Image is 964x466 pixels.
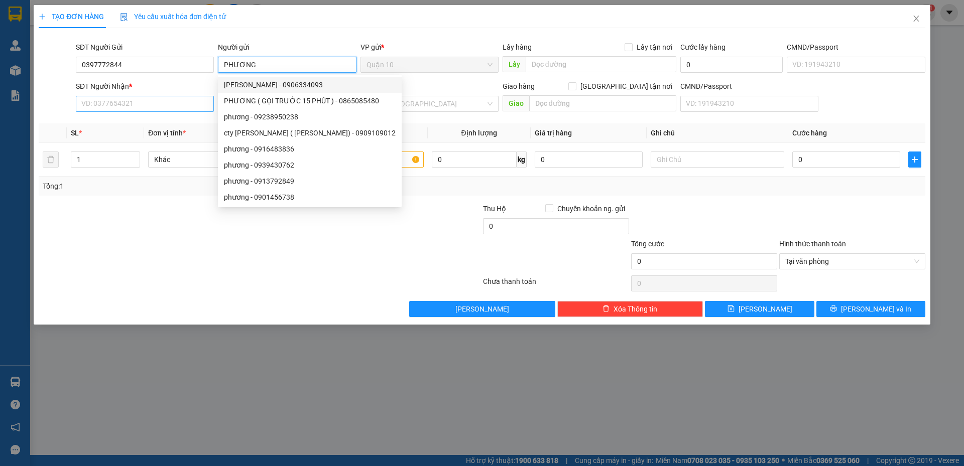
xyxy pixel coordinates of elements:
span: Xóa Thông tin [614,303,657,315]
div: Tổng: 1 [43,181,372,192]
span: Giá trị hàng [535,129,572,137]
span: Chuyển khoản ng. gửi [553,203,629,214]
span: [GEOGRAPHIC_DATA] tận nơi [576,81,676,92]
span: [PERSON_NAME] [455,303,509,315]
span: Lấy hàng [503,43,532,51]
span: Quận 10 [367,57,493,72]
div: VP gửi [360,42,499,53]
span: SL [71,129,79,137]
div: PHƯƠNG ( GỌI TRƯỚC 15 PHÚT ) - 0865085480 [224,95,396,106]
div: phương - 0901456738 [218,189,402,205]
div: [PERSON_NAME] - 0906334093 [224,79,396,90]
input: Ghi Chú [651,151,784,168]
div: phương - 0916483836 [218,141,402,157]
div: phương - 09238950238 [218,109,402,125]
div: phương - 0939430762 [218,157,402,173]
span: Thu Hộ [483,205,506,213]
span: kg [517,151,527,168]
span: Yêu cầu xuất hóa đơn điện tử [120,13,226,21]
div: CMND/Passport [787,42,925,53]
button: printer[PERSON_NAME] và In [816,301,925,317]
input: Cước lấy hàng [680,57,783,73]
img: icon [120,13,128,21]
span: delete [602,305,610,313]
span: Lấy [503,56,526,72]
button: deleteXóa Thông tin [557,301,703,317]
div: cty nam phương ( lương hoàng dũng) - 0909109012 [218,125,402,141]
button: Close [902,5,930,33]
label: Cước lấy hàng [680,43,726,51]
span: Khác [154,152,276,167]
div: CMND/Passport [680,81,818,92]
span: Tại văn phòng [785,254,919,269]
div: SĐT Người Gửi [76,42,214,53]
div: phương - 0901456738 [224,192,396,203]
button: delete [43,151,59,168]
button: [PERSON_NAME] [409,301,555,317]
span: Tổng cước [631,240,664,248]
span: Cước hàng [792,129,827,137]
span: save [728,305,735,313]
div: Chưa thanh toán [482,276,630,293]
span: Giao hàng [503,82,535,90]
th: Ghi chú [647,123,788,143]
span: Giao [503,95,529,111]
span: Đơn vị tính [148,129,186,137]
div: phương - 0939430762 [224,160,396,171]
label: Hình thức thanh toán [779,240,846,248]
div: cty [PERSON_NAME] ( [PERSON_NAME]) - 0909109012 [224,127,396,138]
span: printer [830,305,837,313]
div: phương - 09238950238 [224,111,396,122]
span: plus [909,156,921,164]
div: phương - 0913792849 [218,173,402,189]
button: plus [908,151,921,168]
div: SĐT Người Nhận [76,81,214,92]
span: [PERSON_NAME] [739,303,792,315]
input: Dọc đường [526,56,676,72]
div: PHƯƠNG ( GỌI TRƯỚC 15 PHÚT ) - 0865085480 [218,93,402,109]
span: TẠO ĐƠN HÀNG [39,13,104,21]
div: phương - 0913792849 [224,176,396,187]
div: phương - 0916483836 [224,143,396,154]
div: Người gửi [218,42,356,53]
button: save[PERSON_NAME] [705,301,814,317]
span: Định lượng [461,129,497,137]
div: LAM PHƯƠNG - 0906334093 [218,77,402,93]
span: close [912,15,920,23]
span: plus [39,13,46,20]
input: Dọc đường [529,95,676,111]
input: 0 [535,151,643,168]
span: Lấy tận nơi [633,42,676,53]
span: [PERSON_NAME] và In [841,303,911,315]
